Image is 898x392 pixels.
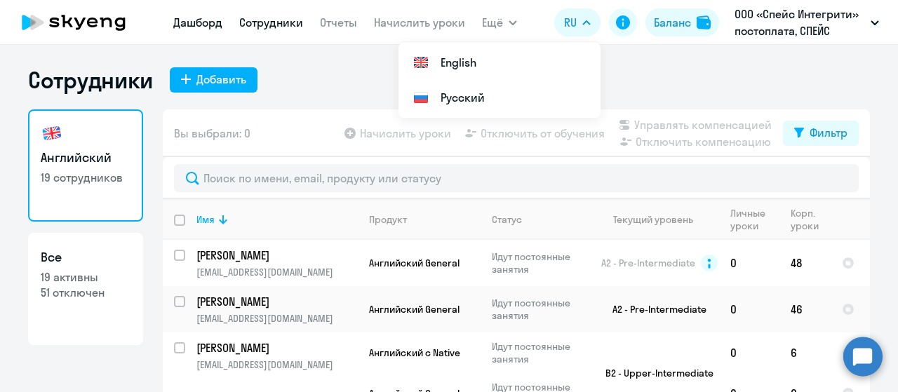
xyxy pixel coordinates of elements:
div: Имя [196,213,357,226]
p: ООО «Спейс Интегрити» постоплата, СПЕЙС ИНТЕГРИТИ, ООО [735,6,865,39]
p: [PERSON_NAME] [196,248,355,263]
button: Ещё [482,8,517,36]
p: Идут постоянные занятия [492,297,588,322]
div: Текущий уровень [613,213,693,226]
a: Сотрудники [239,15,303,29]
input: Поиск по имени, email, продукту или статусу [174,164,859,192]
button: Балансbalance [645,8,719,36]
div: Личные уроки [730,207,779,232]
h1: Сотрудники [28,66,153,94]
h3: Английский [41,149,130,167]
div: Добавить [196,71,246,88]
td: 48 [779,240,831,286]
button: RU [554,8,601,36]
p: 51 отключен [41,285,130,300]
p: [PERSON_NAME] [196,294,355,309]
span: RU [564,14,577,31]
p: [EMAIL_ADDRESS][DOMAIN_NAME] [196,266,357,278]
td: A2 - Pre-Intermediate [589,286,719,332]
button: Фильтр [783,121,859,146]
button: Добавить [170,67,257,93]
ul: Ещё [398,42,601,118]
p: Идут постоянные занятия [492,340,588,365]
a: [PERSON_NAME] [196,248,357,263]
p: [EMAIL_ADDRESS][DOMAIN_NAME] [196,358,357,371]
img: english [41,122,63,144]
div: Статус [492,213,522,226]
a: Отчеты [320,15,357,29]
div: Текущий уровень [600,213,718,226]
img: English [413,54,429,71]
span: Вы выбрали: 0 [174,125,250,142]
a: Начислить уроки [374,15,465,29]
p: [PERSON_NAME] [196,340,355,356]
p: [EMAIL_ADDRESS][DOMAIN_NAME] [196,312,357,325]
p: 19 сотрудников [41,170,130,185]
img: balance [697,15,711,29]
div: Баланс [654,14,691,31]
a: Английский19 сотрудников [28,109,143,222]
td: 6 [779,332,831,373]
div: Продукт [369,213,407,226]
td: 0 [719,240,779,286]
td: 0 [719,332,779,373]
span: Английский с Native [369,346,460,359]
div: Корп. уроки [791,207,830,232]
td: 46 [779,286,831,332]
p: 19 активны [41,269,130,285]
a: [PERSON_NAME] [196,340,357,356]
td: 0 [719,286,779,332]
div: Фильтр [810,124,847,141]
h3: Все [41,248,130,266]
span: Ещё [482,14,503,31]
span: A2 - Pre-Intermediate [601,257,695,269]
p: Идут постоянные занятия [492,250,588,276]
span: Английский General [369,257,460,269]
span: Английский General [369,303,460,316]
a: [PERSON_NAME] [196,294,357,309]
a: Дашборд [173,15,222,29]
button: ООО «Спейс Интегрити» постоплата, СПЕЙС ИНТЕГРИТИ, ООО [728,6,886,39]
a: Все19 активны51 отключен [28,233,143,345]
div: Имя [196,213,215,226]
img: Русский [413,89,429,106]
